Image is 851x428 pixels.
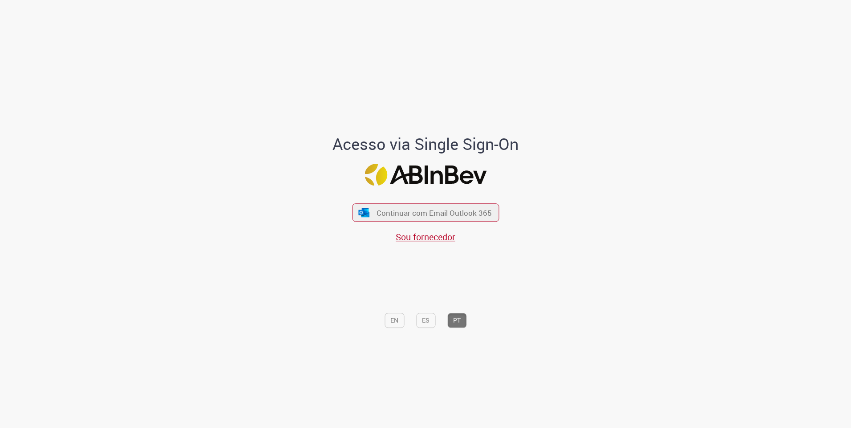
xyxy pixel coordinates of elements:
a: Sou fornecedor [396,231,455,243]
img: ícone Azure/Microsoft 360 [358,208,370,217]
span: Continuar com Email Outlook 365 [377,208,492,218]
button: PT [447,313,466,328]
img: Logo ABInBev [365,164,486,186]
button: EN [385,313,404,328]
button: ícone Azure/Microsoft 360 Continuar com Email Outlook 365 [352,203,499,222]
button: ES [416,313,435,328]
h1: Acesso via Single Sign-On [302,136,549,153]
